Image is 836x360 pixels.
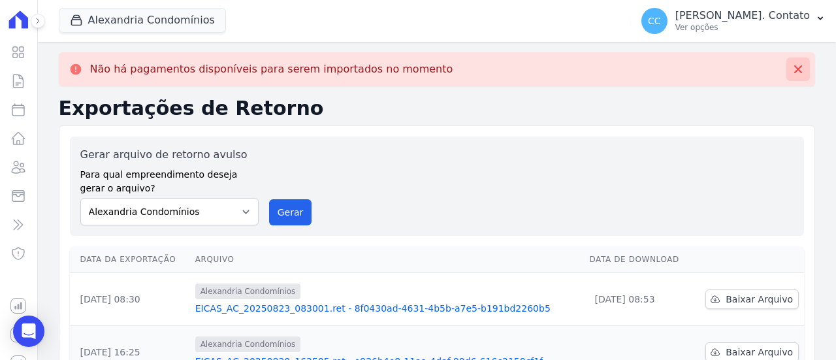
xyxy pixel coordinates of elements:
a: Baixar Arquivo [705,289,799,309]
th: Data de Download [584,246,692,273]
button: Gerar [269,199,312,225]
div: Open Intercom Messenger [13,316,44,347]
p: Não há pagamentos disponíveis para serem importados no momento [90,63,453,76]
h2: Exportações de Retorno [59,97,815,120]
button: Alexandria Condomínios [59,8,226,33]
a: EICAS_AC_20250823_083001.ret - 8f0430ad-4631-4b5b-a7e5-b191bd2260b5 [195,302,579,315]
td: [DATE] 08:30 [70,273,190,326]
label: Para qual empreendimento deseja gerar o arquivo? [80,163,259,195]
span: Alexandria Condomínios [195,336,301,352]
label: Gerar arquivo de retorno avulso [80,147,259,163]
span: Baixar Arquivo [726,346,793,359]
button: CC [PERSON_NAME]. Contato Ver opções [631,3,836,39]
span: Baixar Arquivo [726,293,793,306]
td: [DATE] 08:53 [584,273,692,326]
p: Ver opções [675,22,810,33]
th: Data da Exportação [70,246,190,273]
span: CC [648,16,661,25]
span: Alexandria Condomínios [195,284,301,299]
p: [PERSON_NAME]. Contato [675,9,810,22]
th: Arquivo [190,246,585,273]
